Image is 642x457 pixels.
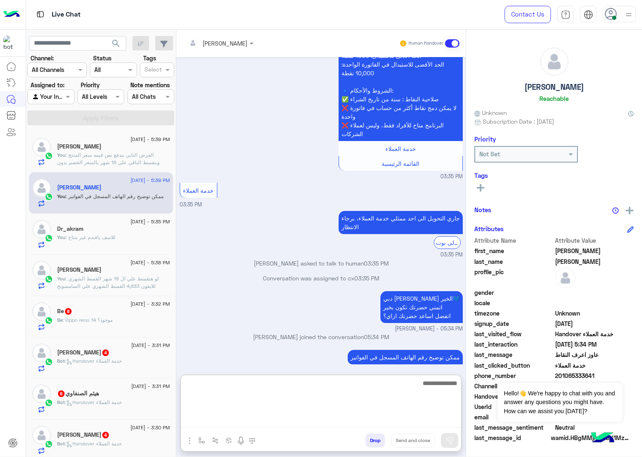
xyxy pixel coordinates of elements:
[45,193,53,201] img: WhatsApp
[32,138,51,156] img: defaultAdmin.png
[180,259,463,268] p: [PERSON_NAME] asked to talk to human
[57,275,159,297] span: لو هنقسط علي ال 18 شهر القسط الشهري للايفون 4,833 القسط الشهري علي السامسونج 3,638
[540,48,568,76] img: defaultAdmin.png
[45,399,53,407] img: WhatsApp
[57,143,101,150] h5: abdelaziz.taha Taha
[555,309,634,318] span: Unknown
[474,371,553,380] span: phone_number
[539,95,569,102] h6: Reachable
[395,325,463,333] span: [PERSON_NAME] - 05:34 PM
[81,81,100,89] label: Priority
[65,399,122,405] span: : Handover خدمة العملاء
[31,81,65,89] label: Assigned to:
[380,291,463,323] p: 27/8/2025, 5:34 PM
[45,275,53,283] img: WhatsApp
[339,211,463,234] p: 27/8/2025, 3:35 PM
[57,399,65,405] span: Bot
[474,236,553,245] span: Attribute Name
[474,350,553,359] span: last_message
[474,225,504,232] h6: Attributes
[483,117,554,126] span: Subscription Date : [DATE]
[130,424,170,431] span: [DATE] - 3:30 PM
[143,54,156,62] label: Tags
[35,9,46,19] img: tab
[143,65,162,76] div: Select
[183,187,214,194] span: خدمة العملاء
[63,317,113,323] span: Oppo reno 14 موجود؟
[365,433,385,447] button: Drop
[131,342,170,349] span: [DATE] - 3:31 PM
[209,433,222,447] button: Trigger scenario
[440,173,463,181] span: 03:35 PM
[474,413,553,421] span: email
[612,207,619,214] img: notes
[31,54,54,62] label: Channel:
[474,246,553,255] span: first_name
[57,234,65,240] span: You
[474,172,634,179] h6: Tags
[130,81,170,89] label: Note mentions
[474,423,553,432] span: last_message_sentiment
[474,433,549,442] span: last_message_id
[474,340,553,349] span: last_interaction
[130,259,170,266] span: [DATE] - 5:38 PM
[555,350,634,359] span: عاوز اعرف النقاط
[364,260,389,267] span: 03:35 PM
[57,193,65,199] span: You
[57,225,84,232] h5: Dr_akram
[474,257,553,266] span: last_name
[555,361,634,370] span: خدمة العملاء
[626,207,633,214] img: add
[93,54,111,62] label: Status
[474,361,553,370] span: last_clicked_button
[57,358,65,364] span: Bot
[555,340,634,349] span: 2025-08-27T14:34:49.2130884Z
[45,440,53,448] img: WhatsApp
[65,308,72,315] span: 8
[57,317,63,323] span: Be
[106,36,126,54] button: search
[474,206,491,213] h6: Notes
[57,431,110,438] h5: Yousef Abdelwahab
[348,350,463,364] p: 27/8/2025, 5:39 PM
[57,184,101,191] h5: محمد سعيد
[58,390,65,397] span: 6
[474,382,553,390] span: ChannelId
[588,424,617,453] img: hulul-logo.png
[555,268,576,288] img: defaultAdmin.png
[57,349,110,356] h5: احمد عاشور
[65,358,122,364] span: : Handover خدمة العملاء
[474,299,553,307] span: locale
[130,136,170,143] span: [DATE] - 5:39 PM
[474,319,553,328] span: signup_date
[555,246,634,255] span: محمد
[555,423,634,432] span: 0
[382,160,419,167] span: القائمة الرئيسية
[364,333,389,340] span: 05:34 PM
[130,218,170,225] span: [DATE] - 5:35 PM
[555,288,634,297] span: null
[409,40,443,47] small: Human Handover
[57,275,65,282] span: You
[474,268,553,287] span: profile_pic
[557,6,574,23] a: tab
[130,177,170,184] span: [DATE] - 5:39 PM
[222,433,236,447] button: create order
[180,201,202,208] span: 03:35 PM
[195,433,209,447] button: select flow
[385,145,416,152] span: خدمة العملاء
[57,152,160,173] span: العرض التاني بندفع نص قيمه سعر المنتج وبنقسط الباقي علي 18 شهر بالسعر الخصم بدون فوايد بدون مصاري...
[3,6,20,23] img: Logo
[249,438,255,444] img: make a call
[180,333,463,341] p: [PERSON_NAME] joined the conversation
[27,110,174,125] button: Apply Filters
[474,135,496,143] h6: Priority
[555,236,634,245] span: Attribute Value
[555,319,634,328] span: 2025-08-11T19:04:47.611Z
[130,300,170,308] span: [DATE] - 3:32 PM
[32,385,51,403] img: defaultAdmin.png
[555,330,634,338] span: Handover خدمة العملاء
[57,152,65,158] span: You
[445,436,454,445] img: send message
[584,10,593,19] img: tab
